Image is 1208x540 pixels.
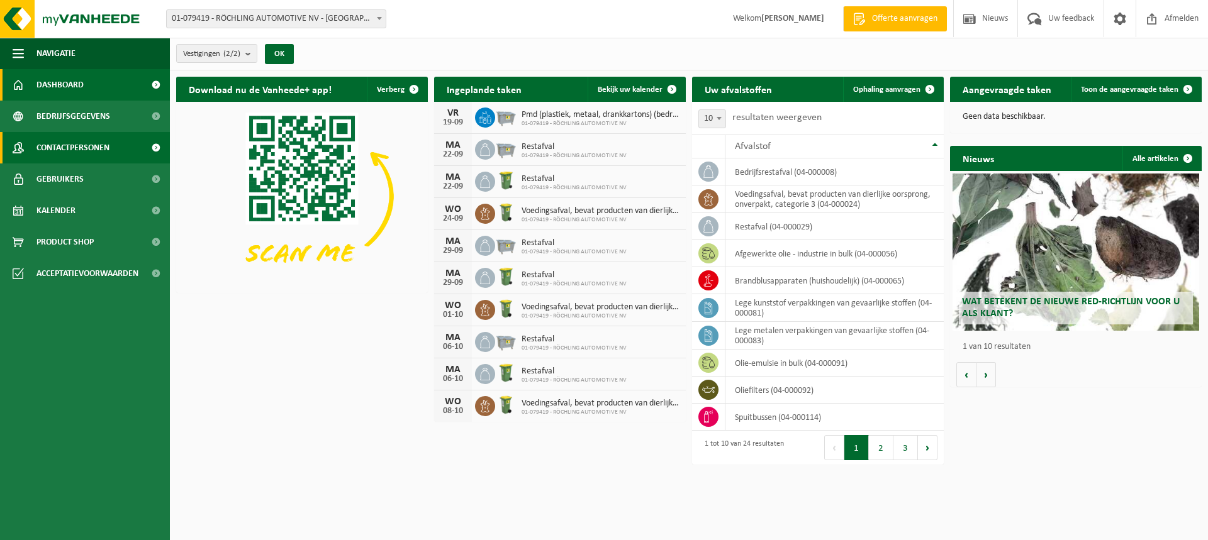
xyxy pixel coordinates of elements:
span: Voedingsafval, bevat producten van dierlijke oorsprong, onverpakt, categorie 3 [522,302,679,312]
div: MA [440,333,466,343]
div: 24-09 [440,214,466,223]
span: Restafval [522,238,627,248]
a: Ophaling aanvragen [843,77,942,102]
span: Restafval [522,142,627,152]
img: WB-2500-GAL-GY-01 [495,234,517,255]
div: 29-09 [440,278,466,287]
img: WB-0240-HPE-GN-50 [495,362,517,383]
span: Ophaling aanvragen [853,85,920,94]
label: resultaten weergeven [732,113,822,123]
td: oliefilters (04-000092) [725,377,944,404]
div: 22-09 [440,182,466,191]
div: MA [440,236,466,246]
span: Acceptatievoorwaarden [36,258,138,289]
span: Navigatie [36,38,75,69]
td: olie-emulsie in bulk (04-000091) [725,350,944,377]
h2: Ingeplande taken [434,77,534,101]
div: MA [440,172,466,182]
h2: Aangevraagde taken [950,77,1064,101]
img: Download de VHEPlus App [176,102,428,290]
span: 01-079419 - RÖCHLING AUTOMOTIVE NV [522,248,627,256]
span: Restafval [522,334,627,344]
td: brandblusapparaten (huishoudelijk) (04-000065) [725,267,944,294]
div: 29-09 [440,246,466,255]
span: Afvalstof [735,141,771,152]
h2: Download nu de Vanheede+ app! [176,77,344,101]
img: WB-0240-HPE-GN-50 [495,266,517,287]
div: MA [440,365,466,375]
span: Dashboard [36,69,84,101]
span: Offerte aanvragen [869,13,941,25]
span: 10 [698,109,726,128]
td: bedrijfsrestafval (04-000008) [725,158,944,185]
td: restafval (04-000029) [725,213,944,240]
p: Geen data beschikbaar. [963,113,1189,121]
div: WO [440,300,466,311]
div: MA [440,268,466,278]
span: 01-079419 - RÖCHLING AUTOMOTIVE NV [522,280,627,288]
span: Gebruikers [36,163,84,195]
div: VR [440,108,466,118]
div: 08-10 [440,407,466,416]
span: 01-079419 - RÖCHLING AUTOMOTIVE NV [522,184,627,192]
span: Vestigingen [183,45,240,63]
strong: [PERSON_NAME] [761,14,824,23]
div: WO [440,397,466,407]
a: Alle artikelen [1122,146,1200,171]
span: Pmd (plastiek, metaal, drankkartons) (bedrijven) [522,110,679,120]
span: Contactpersonen [36,132,109,163]
a: Offerte aanvragen [843,6,947,31]
button: Vestigingen(2/2) [176,44,257,63]
td: afgewerkte olie - industrie in bulk (04-000056) [725,240,944,267]
span: 01-079419 - RÖCHLING AUTOMOTIVE NV [522,377,627,384]
button: Vorige [956,362,976,387]
div: MA [440,140,466,150]
span: Toon de aangevraagde taken [1081,85,1178,94]
span: 01-079419 - RÖCHLING AUTOMOTIVE NV [522,409,679,416]
span: Bedrijfsgegevens [36,101,110,132]
div: 1 tot 10 van 24 resultaten [698,434,784,461]
h2: Uw afvalstoffen [692,77,785,101]
span: Restafval [522,366,627,377]
a: Bekijk uw kalender [588,77,685,102]
td: lege metalen verpakkingen van gevaarlijke stoffen (04-000083) [725,322,944,350]
span: Voedingsafval, bevat producten van dierlijke oorsprong, onverpakt, categorie 3 [522,206,679,216]
span: 01-079419 - RÖCHLING AUTOMOTIVE NV - GIJZEGEM [166,9,386,28]
button: 3 [893,435,918,460]
span: 01-079419 - RÖCHLING AUTOMOTIVE NV - GIJZEGEM [167,10,386,28]
button: 2 [869,435,893,460]
span: Product Shop [36,226,94,258]
span: Restafval [522,174,627,184]
img: WB-0140-HPE-GN-50 [495,394,517,416]
button: OK [265,44,294,64]
div: 22-09 [440,150,466,159]
div: 06-10 [440,375,466,383]
span: Voedingsafval, bevat producten van dierlijke oorsprong, onverpakt, categorie 3 [522,399,679,409]
div: 06-10 [440,343,466,351]
td: spuitbussen (04-000114) [725,404,944,431]
span: 01-079419 - RÖCHLING AUTOMOTIVE NV [522,120,679,128]
div: 19-09 [440,118,466,127]
button: Next [918,435,937,460]
span: Wat betekent de nieuwe RED-richtlijn voor u als klant? [962,297,1180,319]
div: WO [440,204,466,214]
img: WB-0140-HPE-GN-50 [495,298,517,319]
img: WB-0140-HPE-GN-50 [495,202,517,223]
a: Wat betekent de nieuwe RED-richtlijn voor u als klant? [953,174,1199,331]
span: 10 [699,110,725,128]
span: 01-079419 - RÖCHLING AUTOMOTIVE NV [522,312,679,320]
td: voedingsafval, bevat producten van dierlijke oorsprong, onverpakt, categorie 3 (04-000024) [725,185,944,213]
img: WB-2500-GAL-GY-01 [495,138,517,159]
span: Bekijk uw kalender [598,85,663,94]
p: 1 van 10 resultaten [963,343,1195,351]
span: Kalender [36,195,75,226]
td: lege kunststof verpakkingen van gevaarlijke stoffen (04-000081) [725,294,944,322]
button: 1 [844,435,869,460]
img: WB-2500-GAL-GY-01 [495,330,517,351]
button: Verberg [367,77,427,102]
span: 01-079419 - RÖCHLING AUTOMOTIVE NV [522,344,627,352]
img: WB-0240-HPE-GN-50 [495,170,517,191]
h2: Nieuws [950,146,1007,170]
button: Previous [824,435,844,460]
span: Restafval [522,270,627,280]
